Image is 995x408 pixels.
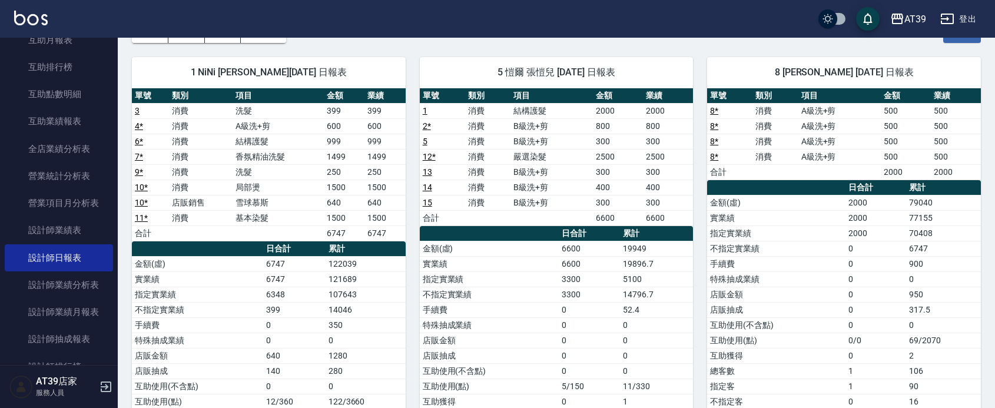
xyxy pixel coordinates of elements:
[423,167,432,177] a: 13
[906,302,981,317] td: 317.5
[465,195,510,210] td: 消費
[593,180,643,195] td: 400
[845,180,906,195] th: 日合計
[798,134,881,149] td: A級洗+剪
[132,379,263,394] td: 互助使用(不含點)
[620,348,693,363] td: 0
[931,164,981,180] td: 2000
[5,190,113,217] a: 營業項目月分析表
[132,256,263,271] td: 金額(虛)
[936,8,981,30] button: 登出
[510,88,593,104] th: 項目
[643,103,693,118] td: 2000
[326,333,406,348] td: 0
[132,333,263,348] td: 特殊抽成業績
[931,149,981,164] td: 500
[643,88,693,104] th: 業績
[620,271,693,287] td: 5100
[845,348,906,363] td: 0
[798,88,881,104] th: 項目
[263,271,326,287] td: 6747
[707,363,845,379] td: 總客數
[263,379,326,394] td: 0
[510,118,593,134] td: B級洗+剪
[643,134,693,149] td: 300
[881,88,931,104] th: 金額
[135,106,140,115] a: 3
[36,387,96,398] p: 服務人員
[881,164,931,180] td: 2000
[845,195,906,210] td: 2000
[465,134,510,149] td: 消費
[169,195,233,210] td: 店販銷售
[845,363,906,379] td: 1
[931,134,981,149] td: 500
[593,134,643,149] td: 300
[906,210,981,225] td: 77155
[643,195,693,210] td: 300
[707,256,845,271] td: 手續費
[465,180,510,195] td: 消費
[465,88,510,104] th: 類別
[5,244,113,271] a: 設計師日報表
[559,333,620,348] td: 0
[559,241,620,256] td: 6600
[326,271,406,287] td: 121689
[364,195,405,210] td: 640
[132,271,263,287] td: 實業績
[707,88,752,104] th: 單號
[5,26,113,54] a: 互助月報表
[423,106,427,115] a: 1
[559,226,620,241] th: 日合計
[263,302,326,317] td: 399
[620,287,693,302] td: 14796.7
[326,379,406,394] td: 0
[169,103,233,118] td: 消費
[881,103,931,118] td: 500
[169,134,233,149] td: 消費
[559,302,620,317] td: 0
[364,103,405,118] td: 399
[752,134,798,149] td: 消費
[263,348,326,363] td: 640
[620,256,693,271] td: 19896.7
[324,164,364,180] td: 250
[904,12,926,26] div: AT39
[364,210,405,225] td: 1500
[420,88,694,226] table: a dense table
[5,353,113,380] a: 設計師排行榜
[620,226,693,241] th: 累計
[845,379,906,394] td: 1
[707,88,981,180] table: a dense table
[643,164,693,180] td: 300
[420,363,559,379] td: 互助使用(不含點)
[559,363,620,379] td: 0
[326,287,406,302] td: 107643
[132,287,263,302] td: 指定實業績
[798,118,881,134] td: A級洗+剪
[263,256,326,271] td: 6747
[364,149,405,164] td: 1499
[881,149,931,164] td: 500
[169,164,233,180] td: 消費
[233,210,324,225] td: 基本染髮
[324,118,364,134] td: 600
[906,348,981,363] td: 2
[643,210,693,225] td: 6600
[707,287,845,302] td: 店販金額
[326,256,406,271] td: 122039
[593,118,643,134] td: 800
[420,256,559,271] td: 實業績
[132,302,263,317] td: 不指定實業績
[132,363,263,379] td: 店販抽成
[931,118,981,134] td: 500
[752,149,798,164] td: 消費
[324,225,364,241] td: 6747
[885,7,931,31] button: AT39
[721,67,967,78] span: 8 [PERSON_NAME] [DATE] 日報表
[643,149,693,164] td: 2500
[233,164,324,180] td: 洗髮
[420,348,559,363] td: 店販抽成
[559,256,620,271] td: 6600
[420,287,559,302] td: 不指定實業績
